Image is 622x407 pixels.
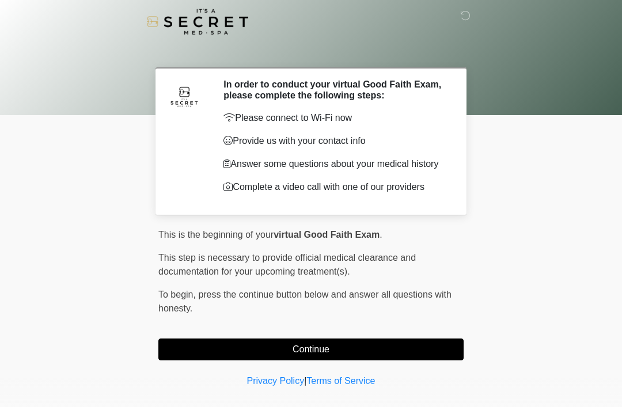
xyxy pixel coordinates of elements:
[247,376,305,386] a: Privacy Policy
[306,376,375,386] a: Terms of Service
[223,180,446,194] p: Complete a video call with one of our providers
[274,230,380,239] strong: virtual Good Faith Exam
[158,338,464,360] button: Continue
[158,290,198,299] span: To begin,
[380,230,382,239] span: .
[158,253,416,276] span: This step is necessary to provide official medical clearance and documentation for your upcoming ...
[147,9,248,35] img: It's A Secret Med Spa Logo
[150,41,472,63] h1: ‎ ‎
[223,79,446,101] h2: In order to conduct your virtual Good Faith Exam, please complete the following steps:
[167,79,202,113] img: Agent Avatar
[158,230,274,239] span: This is the beginning of your
[158,290,452,313] span: press the continue button below and answer all questions with honesty.
[223,134,446,148] p: Provide us with your contact info
[304,376,306,386] a: |
[223,157,446,171] p: Answer some questions about your medical history
[223,111,446,125] p: Please connect to Wi-Fi now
